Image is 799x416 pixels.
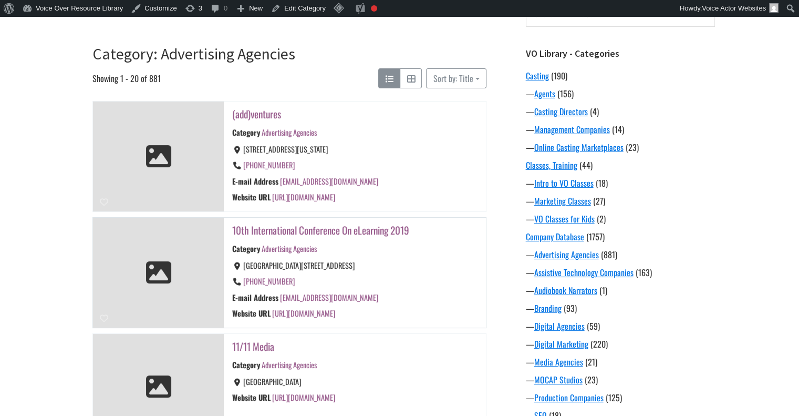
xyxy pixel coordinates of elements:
span: [STREET_ADDRESS][US_STATE] [243,144,328,155]
a: Intro to VO Classes [534,177,594,189]
span: (14) [612,123,624,136]
span: (125) [606,391,622,404]
a: Branding [534,302,562,314]
div: — [526,302,715,314]
span: (21) [585,356,597,368]
button: Bookmark [93,191,115,211]
a: [URL][DOMAIN_NAME] [272,392,335,403]
span: (4) [590,105,599,118]
a: [URL][DOMAIN_NAME] [272,192,335,203]
div: — [526,338,715,350]
div: Website URL [232,308,271,320]
span: Showing 1 - 20 of 881 [92,68,161,88]
span: (93) [564,302,577,314]
span: [GEOGRAPHIC_DATA][STREET_ADDRESS] [243,260,355,271]
div: — [526,284,715,297]
div: — [526,141,715,154]
a: Casting [526,69,549,82]
a: Category: Advertising Agencies [92,44,295,64]
span: (1) [599,284,607,297]
a: Management Companies [534,123,610,136]
div: — [526,320,715,332]
div: — [526,356,715,368]
div: Website URL [232,191,271,204]
a: [EMAIL_ADDRESS][DOMAIN_NAME] [280,292,378,303]
a: Advertising Agencies [262,360,317,371]
span: (156) [557,87,574,100]
a: Advertising Agencies [262,243,317,255]
div: — [526,373,715,386]
div: — [526,391,715,404]
div: — [526,177,715,189]
div: — [526,123,715,136]
span: (190) [551,69,567,82]
div: Category [232,360,260,371]
div: E-mail Address [232,175,278,187]
button: Bookmark [93,308,115,328]
div: — [526,105,715,118]
a: Online Casting Marketplaces [534,141,624,154]
div: Category [232,127,260,138]
span: (2) [597,212,606,225]
a: Company Database [526,230,584,243]
a: Assistive Technology Companies [534,266,634,279]
span: (59) [587,320,600,332]
a: VO Classes for Kids [534,212,595,225]
a: [EMAIL_ADDRESS][DOMAIN_NAME] [280,176,378,187]
span: (881) [601,248,617,261]
span: (23) [626,141,639,154]
span: Voice Actor Websites [702,4,766,12]
a: 11/11 Media [232,339,274,354]
button: Sort by: Title [426,68,486,88]
span: [GEOGRAPHIC_DATA] [243,376,301,387]
span: (1757) [586,230,605,243]
a: Media Agencies [534,356,583,368]
span: (23) [585,373,598,386]
a: [PHONE_NUMBER] [243,276,295,287]
div: — [526,87,715,100]
a: Advertising Agencies [262,127,317,138]
a: [URL][DOMAIN_NAME] [272,308,335,319]
a: MOCAP Studios [534,373,583,386]
a: Agents [534,87,555,100]
span: (220) [590,338,608,350]
span: (27) [593,195,605,207]
a: Production Companies [534,391,604,404]
a: Digital Agencies [534,320,585,332]
a: (add)ventures [232,106,281,121]
a: Digital Marketing [534,338,588,350]
a: [PHONE_NUMBER] [243,160,295,171]
div: — [526,212,715,225]
a: Casting Directors [534,105,588,118]
div: — [526,266,715,279]
a: Classes, Training [526,159,577,171]
a: 10th International Conference On eLearning 2019 [232,222,409,238]
a: Advertising Agencies [534,248,599,261]
h3: VO Library - Categories [526,48,715,59]
a: Audiobook Narrators [534,284,597,297]
div: Focus keyphrase not set [371,5,377,12]
span: (44) [579,159,593,171]
div: — [526,195,715,207]
span: (18) [596,177,608,189]
span: (163) [636,266,652,279]
div: Category [232,243,260,255]
a: Marketing Classes [534,195,591,207]
div: Website URL [232,392,271,404]
div: — [526,248,715,261]
div: E-mail Address [232,291,278,303]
